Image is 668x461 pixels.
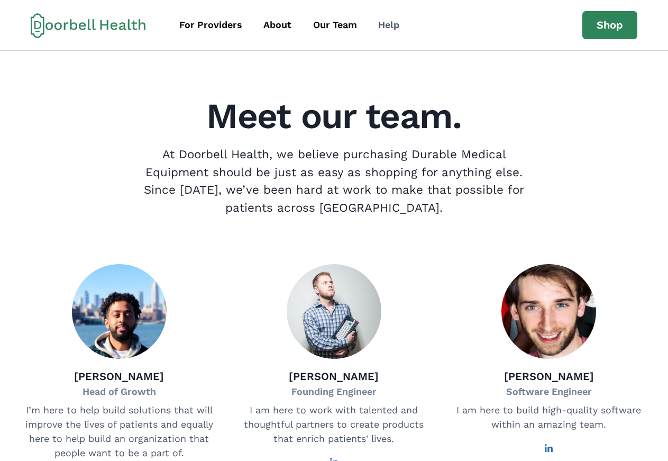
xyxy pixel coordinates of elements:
a: About [254,13,301,37]
a: Shop [582,11,637,40]
img: Fadhi Ali [72,264,167,359]
p: I am here to work with talented and thoughtful partners to create products that enrich patients' ... [239,403,428,446]
p: I’m here to help build solutions that will improve the lives of patients and equally here to help... [24,403,214,460]
div: For Providers [179,18,242,32]
p: At Doorbell Health, we believe purchasing Durable Medical Equipment should be just as easy as sho... [135,146,533,216]
h2: Meet our team. [19,98,649,134]
p: Head of Growth [74,385,164,399]
div: About [263,18,291,32]
div: Our Team [313,18,357,32]
p: Founding Engineer [289,385,379,399]
a: For Providers [170,13,252,37]
div: Help [378,18,399,32]
p: I am here to build high-quality software within an amazing team. [454,403,643,432]
a: Our Team [304,13,367,37]
img: Drew Baumann [287,264,381,359]
p: [PERSON_NAME] [289,368,379,384]
p: Software Engineer [504,385,594,399]
img: Agustín Brandoni [501,264,596,359]
p: [PERSON_NAME] [74,368,164,384]
a: Help [369,13,409,37]
p: [PERSON_NAME] [504,368,594,384]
